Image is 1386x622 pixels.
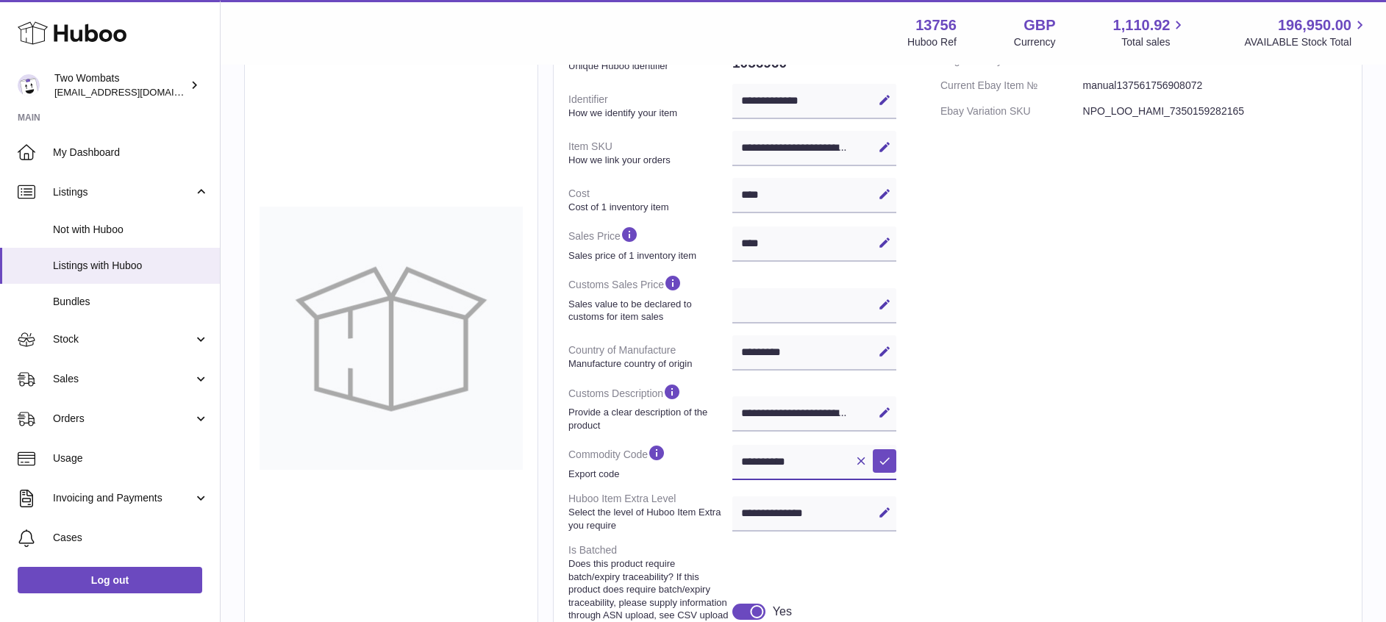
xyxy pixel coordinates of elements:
span: My Dashboard [53,146,209,160]
div: Two Wombats [54,71,187,99]
span: Usage [53,451,209,465]
img: internalAdmin-13756@internal.huboo.com [18,74,40,96]
span: Sales [53,372,193,386]
span: Not with Huboo [53,223,209,237]
strong: How we link your orders [568,154,729,167]
a: 1,110.92 Total sales [1113,15,1187,49]
strong: Manufacture country of origin [568,357,729,371]
strong: Export code [568,468,729,481]
span: Orders [53,412,193,426]
strong: Unique Huboo identifier [568,60,729,73]
span: [EMAIL_ADDRESS][DOMAIN_NAME] [54,86,216,98]
img: no-photo-large.jpg [260,207,523,470]
span: Listings with Huboo [53,259,209,273]
dd: NPO_LOO_HAMI_7350159282165 [1083,99,1347,124]
dt: Identifier [568,87,732,125]
dt: Current Ebay Item № [940,73,1083,99]
dd: manual137561756908072 [1083,73,1347,99]
a: 196,950.00 AVAILABLE Stock Total [1244,15,1368,49]
span: Total sales [1121,35,1187,49]
strong: GBP [1024,15,1055,35]
div: Yes [773,604,792,620]
span: Bundles [53,295,209,309]
span: Listings [53,185,193,199]
strong: Provide a clear description of the product [568,406,729,432]
strong: 13756 [915,15,957,35]
div: Currency [1014,35,1056,49]
dt: Customs Description [568,376,732,437]
strong: Cost of 1 inventory item [568,201,729,214]
strong: Sales price of 1 inventory item [568,249,729,262]
dt: Sales Price [568,219,732,268]
strong: How we identify your item [568,107,729,120]
strong: Sales value to be declared to customs for item sales [568,298,729,323]
span: 196,950.00 [1278,15,1351,35]
strong: Select the level of Huboo Item Extra you require [568,506,729,532]
span: AVAILABLE Stock Total [1244,35,1368,49]
span: Invoicing and Payments [53,491,193,505]
dt: Cost [568,181,732,219]
span: Cases [53,531,209,545]
span: Stock [53,332,193,346]
dt: Customs Sales Price [568,268,732,329]
span: 1,110.92 [1113,15,1171,35]
dt: Commodity Code [568,437,732,486]
a: Log out [18,567,202,593]
div: Huboo Ref [907,35,957,49]
dt: Huboo Item Extra Level [568,486,732,537]
dt: Ebay Variation SKU [940,99,1083,124]
dt: Country of Manufacture [568,337,732,376]
dt: Item SKU [568,134,732,172]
